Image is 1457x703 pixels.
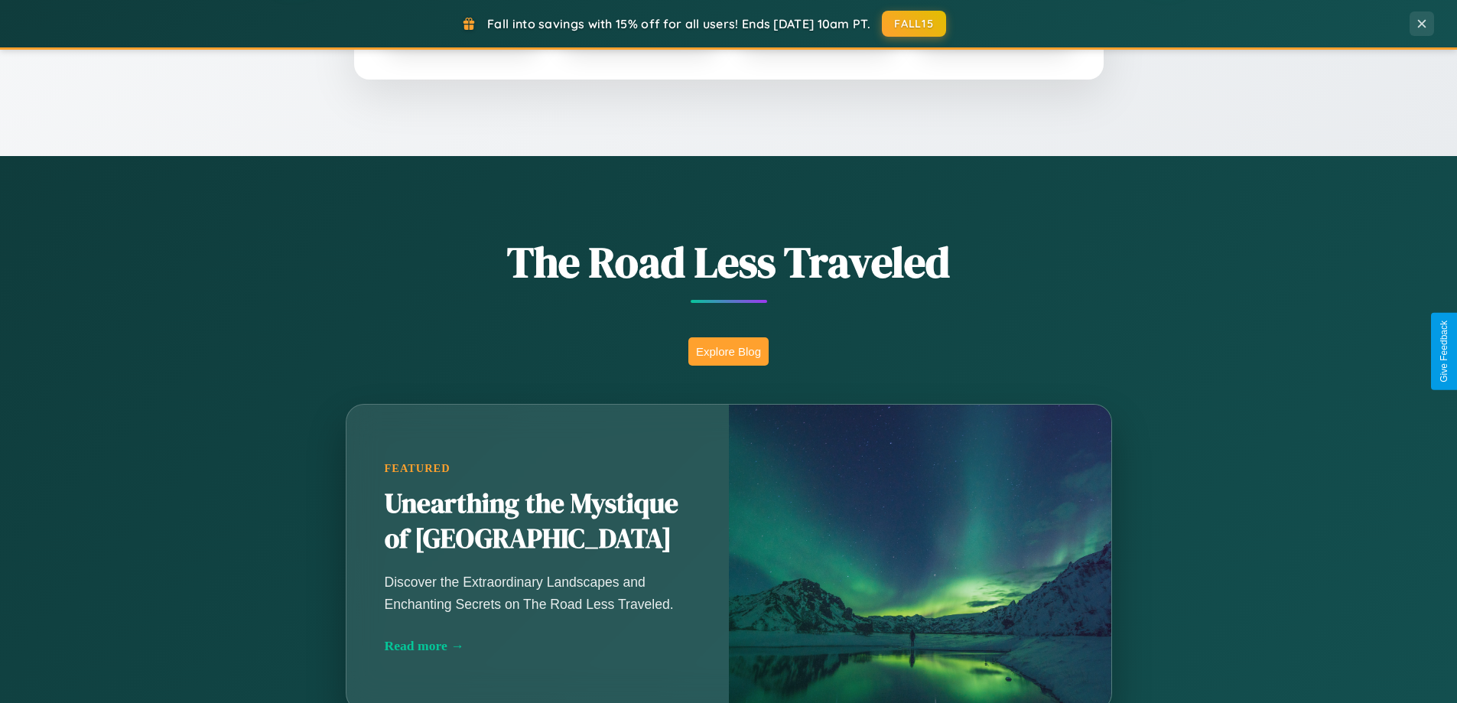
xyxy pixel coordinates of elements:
div: Read more → [385,638,691,654]
h1: The Road Less Traveled [270,233,1188,291]
span: Fall into savings with 15% off for all users! Ends [DATE] 10am PT. [487,16,870,31]
button: Explore Blog [688,337,769,366]
button: FALL15 [882,11,946,37]
p: Discover the Extraordinary Landscapes and Enchanting Secrets on The Road Less Traveled. [385,571,691,614]
div: Give Feedback [1439,321,1449,382]
div: Featured [385,462,691,475]
h2: Unearthing the Mystique of [GEOGRAPHIC_DATA] [385,487,691,557]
